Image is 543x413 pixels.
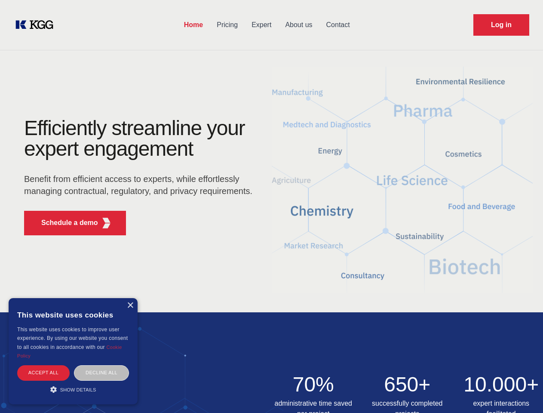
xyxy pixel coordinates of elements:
a: Home [177,14,210,36]
a: Cookie Policy [17,345,122,358]
div: This website uses cookies [17,305,129,325]
div: Decline all [74,365,129,380]
span: Show details [60,387,96,392]
img: KGG Fifth Element RED [101,218,112,228]
a: Contact [319,14,357,36]
div: Close [127,302,133,309]
a: Pricing [210,14,245,36]
a: Request Demo [473,14,529,36]
span: This website uses cookies to improve user experience. By using our website you consent to all coo... [17,327,128,350]
h2: 650+ [365,374,449,395]
iframe: Chat Widget [500,372,543,413]
div: Show details [17,385,129,394]
a: About us [278,14,319,36]
p: Benefit from efficient access to experts, while effortlessly managing contractual, regulatory, an... [24,173,258,197]
button: Schedule a demoKGG Fifth Element RED [24,211,126,235]
h2: 70% [272,374,356,395]
p: Schedule a demo [41,218,98,228]
img: KGG Fifth Element RED [272,56,533,304]
div: Accept all [17,365,70,380]
h1: Efficiently streamline your expert engagement [24,118,258,159]
a: KOL Knowledge Platform: Talk to Key External Experts (KEE) [14,18,60,32]
a: Expert [245,14,278,36]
